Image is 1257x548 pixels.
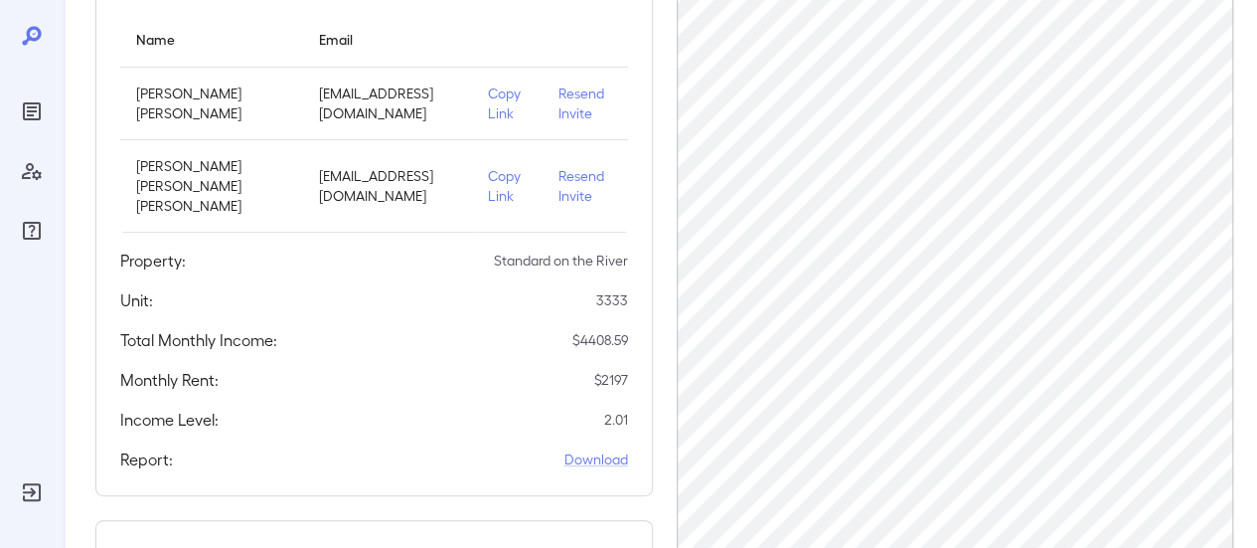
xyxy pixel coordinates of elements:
[319,166,456,206] p: [EMAIL_ADDRESS][DOMAIN_NAME]
[136,156,287,216] p: [PERSON_NAME] [PERSON_NAME] [PERSON_NAME]
[16,476,48,508] div: Log Out
[120,368,219,392] h5: Monthly Rent:
[558,84,612,123] p: Resend Invite
[596,290,628,310] p: 3333
[494,251,628,271] p: Standard on the River
[319,84,456,123] p: [EMAIL_ADDRESS][DOMAIN_NAME]
[120,408,219,432] h5: Income Level:
[120,11,628,233] table: simple table
[303,11,472,68] th: Email
[120,249,186,273] h5: Property:
[120,448,173,471] h5: Report:
[16,215,48,247] div: FAQ
[594,370,628,390] p: $ 2197
[120,288,153,312] h5: Unit:
[120,11,303,68] th: Name
[120,328,277,352] h5: Total Monthly Income:
[558,166,612,206] p: Resend Invite
[16,155,48,187] div: Manage Users
[488,84,527,123] p: Copy Link
[136,84,287,123] p: [PERSON_NAME] [PERSON_NAME]
[604,410,628,430] p: 2.01
[16,95,48,127] div: Reports
[564,450,628,469] a: Download
[572,330,628,350] p: $ 4408.59
[488,166,527,206] p: Copy Link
